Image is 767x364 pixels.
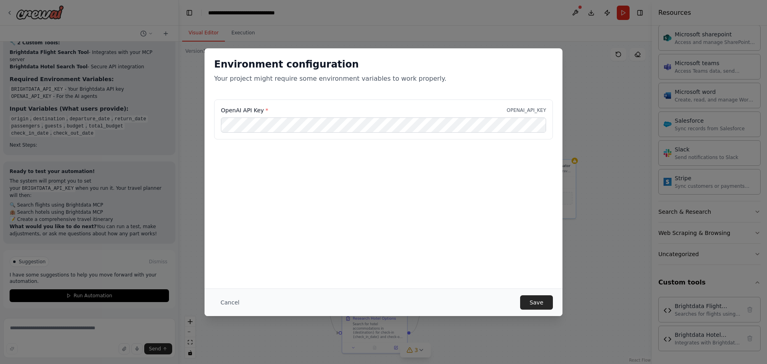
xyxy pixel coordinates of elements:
p: OPENAI_API_KEY [507,107,546,113]
p: Your project might require some environment variables to work properly. [214,74,553,84]
h2: Environment configuration [214,58,553,71]
label: OpenAI API Key [221,106,268,114]
button: Cancel [214,295,246,310]
button: Save [520,295,553,310]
